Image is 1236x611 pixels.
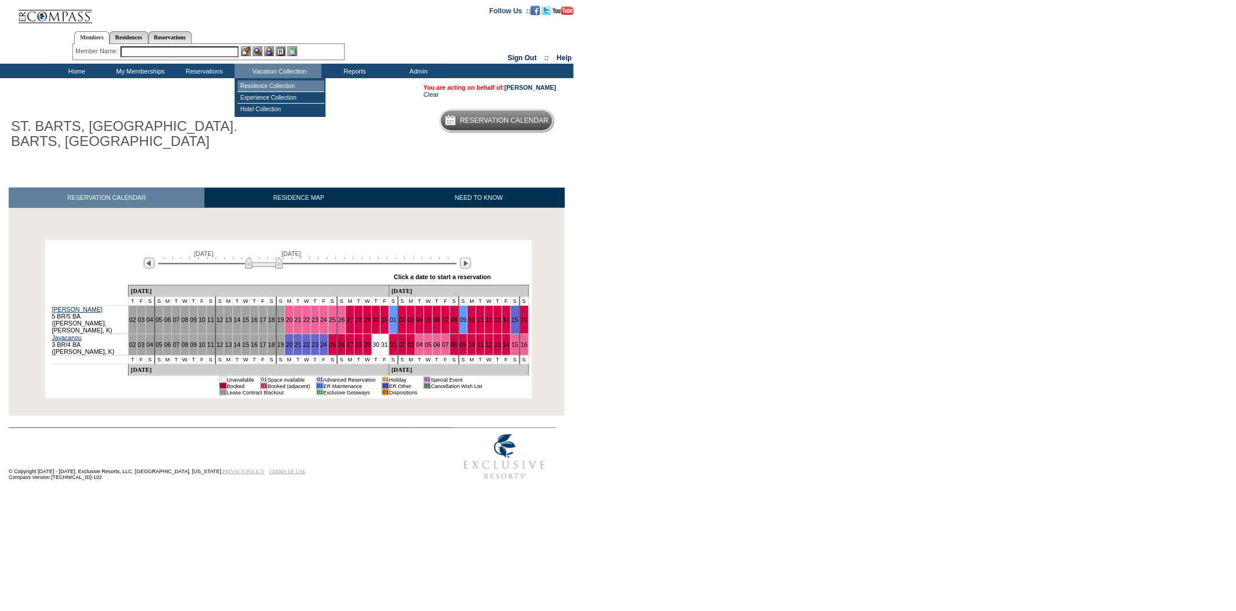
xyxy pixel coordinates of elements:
[424,91,439,98] a: Clear
[52,306,103,313] a: [PERSON_NAME]
[364,316,371,323] a: 29
[328,356,337,364] td: S
[398,356,407,364] td: S
[286,341,293,348] a: 20
[460,341,467,348] a: 09
[242,356,250,364] td: W
[163,297,172,306] td: M
[433,356,442,364] td: T
[74,31,110,44] a: Members
[363,356,372,364] td: W
[490,6,531,15] td: Follow Us ::
[347,341,353,348] a: 27
[545,54,549,62] span: ::
[303,316,310,323] a: 22
[382,389,389,396] td: 01
[276,297,285,306] td: S
[355,316,362,323] a: 28
[431,383,482,389] td: Cancellation Wish List
[216,297,224,306] td: S
[320,341,327,348] a: 24
[393,188,565,208] a: NEED TO KNOW
[460,258,471,269] img: Next
[234,316,240,323] a: 14
[144,258,155,269] img: Previous
[148,31,192,43] a: Reservations
[431,376,482,383] td: Special Event
[294,356,302,364] td: T
[450,356,458,364] td: S
[381,316,388,323] a: 31
[251,316,258,323] a: 16
[233,356,242,364] td: T
[138,316,145,323] a: 03
[267,356,276,364] td: S
[531,6,540,13] a: Become our fan on Facebook
[250,297,259,306] td: T
[433,341,440,348] a: 06
[424,383,431,389] td: 01
[227,376,254,383] td: Unavailable
[346,297,355,306] td: M
[238,81,325,92] td: Residence Collection
[320,316,327,323] a: 24
[242,297,250,306] td: W
[194,250,214,257] span: [DATE]
[172,356,181,364] td: T
[268,316,275,323] a: 18
[238,92,325,104] td: Experience Collection
[234,341,240,348] a: 14
[382,383,389,389] td: 01
[147,341,154,348] a: 04
[399,316,406,323] a: 02
[286,316,293,323] a: 20
[425,341,432,348] a: 05
[224,356,233,364] td: M
[260,316,267,323] a: 17
[285,297,294,306] td: M
[278,341,285,348] a: 19
[156,341,163,348] a: 05
[260,383,267,389] td: 01
[51,306,129,334] td: 5 BR/5 BA ([PERSON_NAME], [PERSON_NAME], K)
[389,389,418,396] td: Dispositions
[268,383,311,389] td: Booked (adjacent)
[460,316,467,323] a: 09
[390,316,397,323] a: 01
[264,46,274,56] img: Impersonate
[485,356,494,364] td: W
[189,356,198,364] td: T
[181,297,189,306] td: W
[155,356,163,364] td: S
[145,297,154,306] td: S
[398,297,407,306] td: S
[542,6,551,15] img: Follow us on Twitter
[156,316,163,323] a: 05
[164,316,171,323] a: 06
[424,376,431,383] td: 01
[216,356,224,364] td: S
[250,356,259,364] td: T
[155,297,163,306] td: S
[282,250,301,257] span: [DATE]
[199,316,206,323] a: 10
[355,297,363,306] td: T
[268,341,275,348] a: 18
[337,356,346,364] td: S
[163,356,172,364] td: M
[206,297,215,306] td: S
[451,316,458,323] a: 08
[138,341,145,348] a: 03
[531,6,540,15] img: Become our fan on Facebook
[287,46,297,56] img: b_calculator.gif
[329,316,336,323] a: 25
[477,316,484,323] a: 11
[494,341,501,348] a: 13
[503,316,510,323] a: 14
[328,297,337,306] td: S
[220,383,227,389] td: 01
[553,6,574,15] img: Subscribe to our YouTube Channel
[441,356,450,364] td: F
[476,297,485,306] td: T
[107,64,171,78] td: My Memberships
